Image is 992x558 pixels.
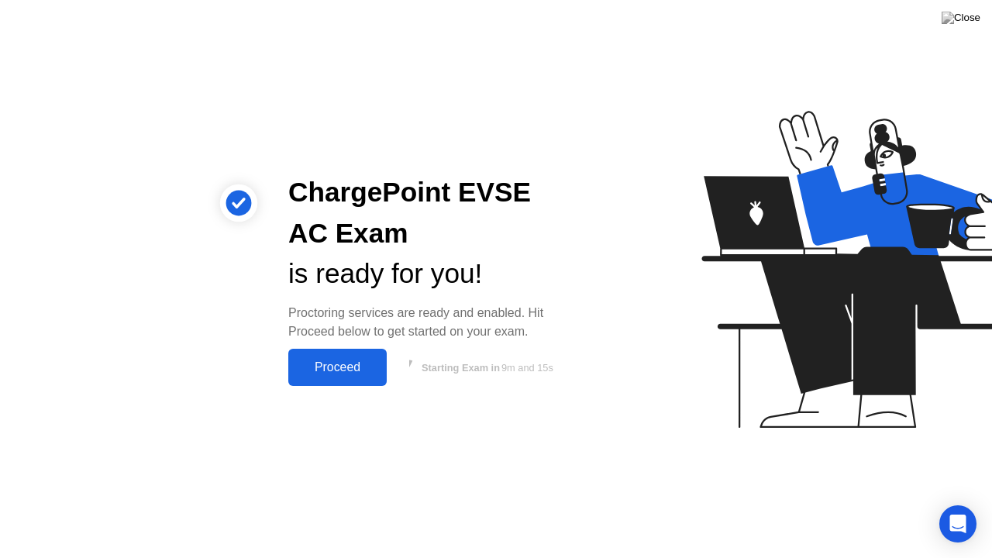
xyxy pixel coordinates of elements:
div: Proceed [293,360,382,374]
div: Proctoring services are ready and enabled. Hit Proceed below to get started on your exam. [288,304,577,341]
button: Proceed [288,349,387,386]
button: Starting Exam in9m and 15s [394,353,577,382]
div: ChargePoint EVSE AC Exam [288,172,577,254]
div: is ready for you! [288,253,577,294]
div: Open Intercom Messenger [939,505,976,542]
span: 9m and 15s [501,362,553,374]
img: Close [942,12,980,24]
